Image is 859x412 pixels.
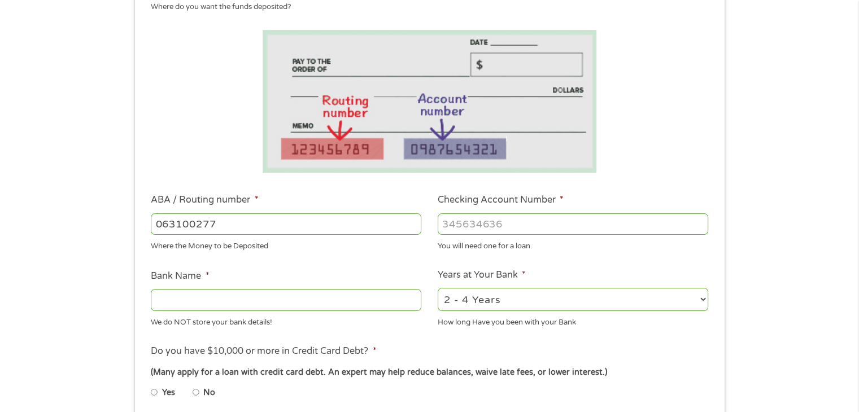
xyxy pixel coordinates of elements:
input: 263177916 [151,213,421,235]
label: No [203,387,215,399]
img: Routing number location [263,30,597,173]
label: Do you have $10,000 or more in Credit Card Debt? [151,345,376,357]
label: ABA / Routing number [151,194,258,206]
label: Checking Account Number [438,194,564,206]
div: (Many apply for a loan with credit card debt. An expert may help reduce balances, waive late fees... [151,366,708,379]
label: Bank Name [151,270,209,282]
div: How long Have you been with your Bank [438,313,708,328]
div: Where the Money to be Deposited [151,237,421,252]
label: Years at Your Bank [438,269,526,281]
div: We do NOT store your bank details! [151,313,421,328]
div: Where do you want the funds deposited? [151,2,700,13]
label: Yes [162,387,175,399]
div: You will need one for a loan. [438,237,708,252]
input: 345634636 [438,213,708,235]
